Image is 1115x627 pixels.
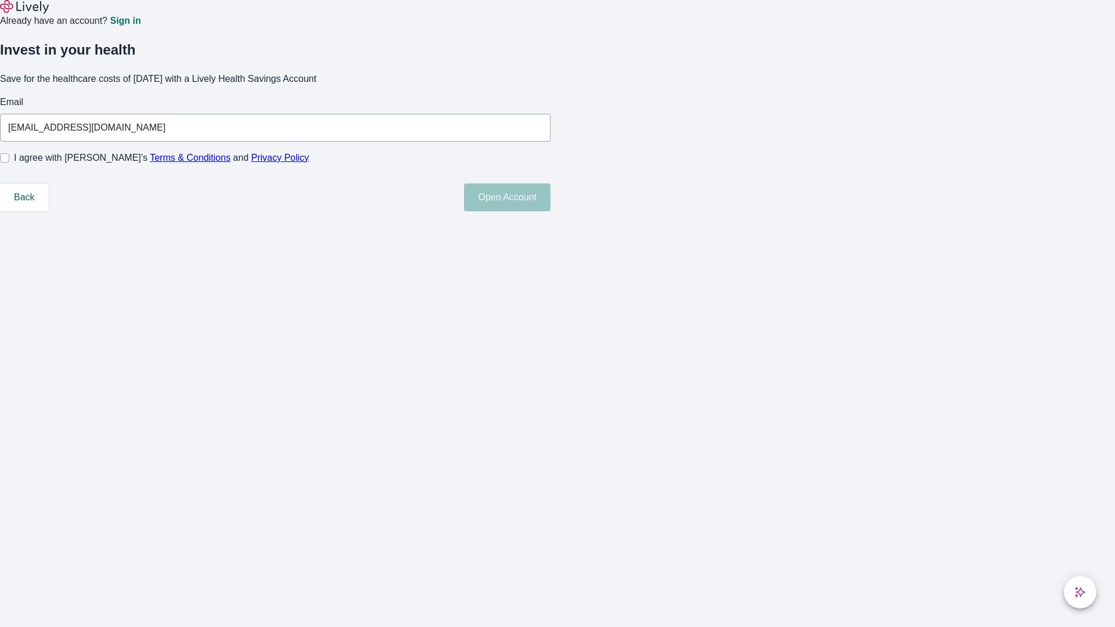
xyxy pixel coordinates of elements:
a: Sign in [110,16,141,26]
svg: Lively AI Assistant [1074,586,1086,598]
a: Privacy Policy [251,153,310,163]
a: Terms & Conditions [150,153,231,163]
button: chat [1064,576,1096,608]
span: I agree with [PERSON_NAME]’s and [14,151,309,165]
